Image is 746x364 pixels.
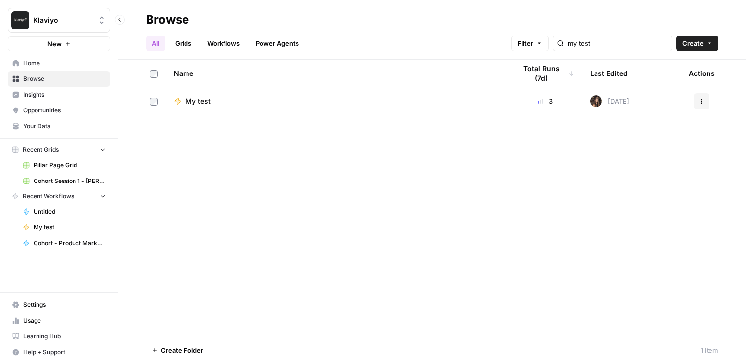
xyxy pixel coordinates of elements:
div: 1 Item [701,345,718,355]
span: My test [186,96,211,106]
div: Browse [146,12,189,28]
div: Name [174,60,500,87]
a: All [146,36,165,51]
div: Actions [689,60,715,87]
a: My test [174,96,500,106]
span: Cohort - Product Marketing Insights ([PERSON_NAME]) [34,239,106,248]
span: Filter [518,38,533,48]
span: New [47,39,62,49]
span: Recent Workflows [23,192,74,201]
span: Help + Support [23,348,106,357]
a: Opportunities [8,103,110,118]
button: New [8,36,110,51]
div: Last Edited [590,60,628,87]
div: 3 [516,96,574,106]
button: Recent Workflows [8,189,110,204]
a: Learning Hub [8,328,110,344]
span: Learning Hub [23,332,106,341]
a: Pillar Page Grid [18,157,110,173]
span: Cohort Session 1 - [PERSON_NAME] workflow 1 Grid [34,177,106,185]
span: Opportunities [23,106,106,115]
input: Search [568,38,668,48]
a: Home [8,55,110,71]
button: Workspace: Klaviyo [8,8,110,33]
a: Your Data [8,118,110,134]
span: My test [34,223,106,232]
a: Power Agents [250,36,305,51]
a: Untitled [18,204,110,219]
button: Create [676,36,718,51]
span: Recent Grids [23,146,59,154]
span: Browse [23,74,106,83]
a: Usage [8,313,110,328]
span: Klaviyo [33,15,93,25]
span: Insights [23,90,106,99]
span: Usage [23,316,106,325]
a: Settings [8,297,110,313]
div: [DATE] [590,95,629,107]
a: Cohort Session 1 - [PERSON_NAME] workflow 1 Grid [18,173,110,189]
button: Recent Grids [8,143,110,157]
div: Total Runs (7d) [516,60,574,87]
span: Settings [23,300,106,309]
button: Filter [511,36,549,51]
span: Your Data [23,122,106,131]
span: Home [23,59,106,68]
button: Create Folder [146,342,209,358]
img: vqsat62t33ck24eq3wa2nivgb46o [590,95,602,107]
a: Browse [8,71,110,87]
a: Workflows [201,36,246,51]
button: Help + Support [8,344,110,360]
span: Pillar Page Grid [34,161,106,170]
a: My test [18,219,110,235]
span: Create [682,38,704,48]
a: Insights [8,87,110,103]
a: Cohort - Product Marketing Insights ([PERSON_NAME]) [18,235,110,251]
a: Grids [169,36,197,51]
img: Klaviyo Logo [11,11,29,29]
span: Untitled [34,207,106,216]
span: Create Folder [161,345,203,355]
